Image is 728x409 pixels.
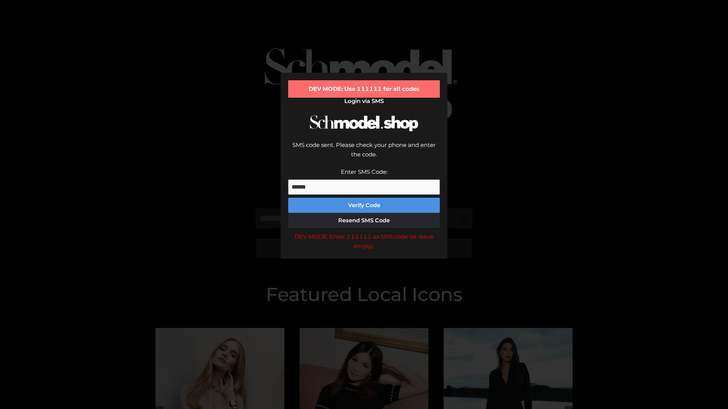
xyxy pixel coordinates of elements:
h2: Login via SMS [288,98,440,105]
div: SMS code sent. Please check your phone and enter the code. [288,140,440,167]
button: Verify Code [288,198,440,213]
button: Resend SMS Code [288,213,440,228]
img: Schmodel Logo [307,108,421,138]
div: DEV MODE: Use 111111 for all codes [288,80,440,98]
div: DEV MODE: Enter 111111 as SMS code (or leave empty). [288,232,440,251]
label: Enter SMS Code: [341,168,388,175]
